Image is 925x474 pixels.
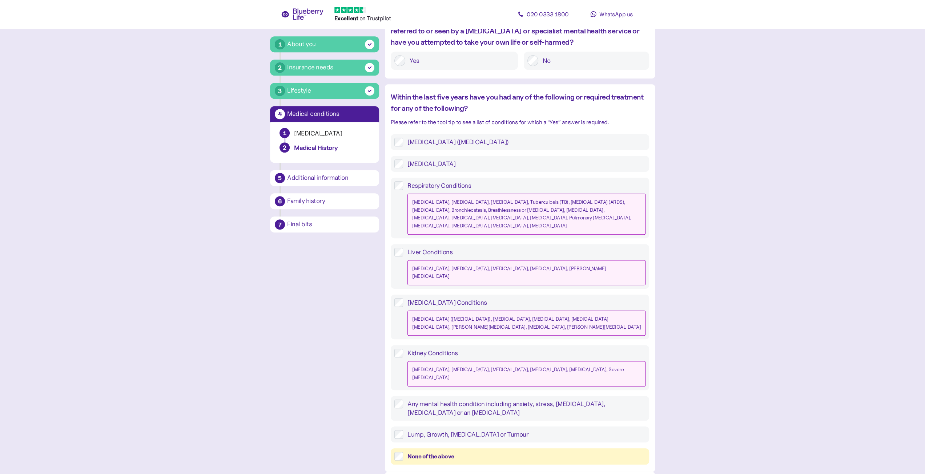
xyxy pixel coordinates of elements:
[403,430,646,439] label: Lump, Growth, [MEDICAL_DATA] or Tumour
[391,118,649,127] div: Please refer to the tool tip to see a list of conditions for which a “Yes” answer is required.
[276,142,373,157] button: 2Medical History
[294,129,370,138] div: [MEDICAL_DATA]
[287,111,374,117] div: Medical conditions
[294,144,370,152] div: Medical History
[275,196,285,206] div: 6
[287,86,311,96] div: Lifestyle
[403,181,646,235] label: Respiratory Conditions
[279,142,290,153] div: 2
[275,109,285,119] div: 4
[287,175,374,181] div: Additional information
[407,452,646,461] div: None of the above
[527,11,569,18] span: 020 0333 1800
[270,170,379,186] button: 5Additional information
[412,198,641,230] div: [MEDICAL_DATA], [MEDICAL_DATA], [MEDICAL_DATA], Tuberculosis (TB), [MEDICAL_DATA] (ARDS), [MEDICA...
[403,138,646,146] label: [MEDICAL_DATA] ([MEDICAL_DATA])
[270,83,379,99] button: 3Lifestyle
[403,400,646,417] label: Any mental health condition including anxiety, stress, [MEDICAL_DATA], [MEDICAL_DATA] or an [MEDI...
[270,106,379,122] button: 4Medical conditions
[391,92,649,114] div: Within the last five years have you had any of the following or required treatment for any of the...
[403,298,646,336] label: [MEDICAL_DATA] Conditions
[511,7,576,21] a: 020 0333 1800
[287,62,333,72] div: Insurance needs
[412,265,641,280] div: [MEDICAL_DATA], [MEDICAL_DATA], [MEDICAL_DATA], [MEDICAL_DATA], [PERSON_NAME][MEDICAL_DATA]
[412,315,641,331] div: [MEDICAL_DATA] ([MEDICAL_DATA]), [MEDICAL_DATA], [MEDICAL_DATA], [MEDICAL_DATA] [MEDICAL_DATA], [...
[391,14,649,48] div: Have you ever required hospital treatment for a mental health condition, been referred to or seen...
[275,219,285,230] div: 7
[270,193,379,209] button: 6Family history
[275,62,285,73] div: 2
[403,349,646,386] label: Kidney Conditions
[287,221,374,228] div: Final bits
[280,128,289,138] div: 1
[403,159,646,168] label: [MEDICAL_DATA]
[275,173,285,183] div: 5
[599,11,633,18] span: WhatsApp us
[270,36,379,52] button: 1About you
[287,39,316,49] div: About you
[359,15,391,22] span: on Trustpilot
[275,39,285,49] div: 1
[405,55,514,66] label: Yes
[270,60,379,76] button: 2Insurance needs
[403,248,646,285] label: Liver Conditions
[334,15,359,22] span: Excellent ️
[275,86,285,96] div: 3
[538,55,646,66] label: No
[276,128,373,142] button: 1[MEDICAL_DATA]
[270,216,379,232] button: 7Final bits
[412,366,641,381] div: [MEDICAL_DATA], [MEDICAL_DATA], [MEDICAL_DATA], [MEDICAL_DATA], [MEDICAL_DATA], Severe [MEDICAL_D...
[579,7,644,21] a: WhatsApp us
[287,198,374,204] div: Family history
